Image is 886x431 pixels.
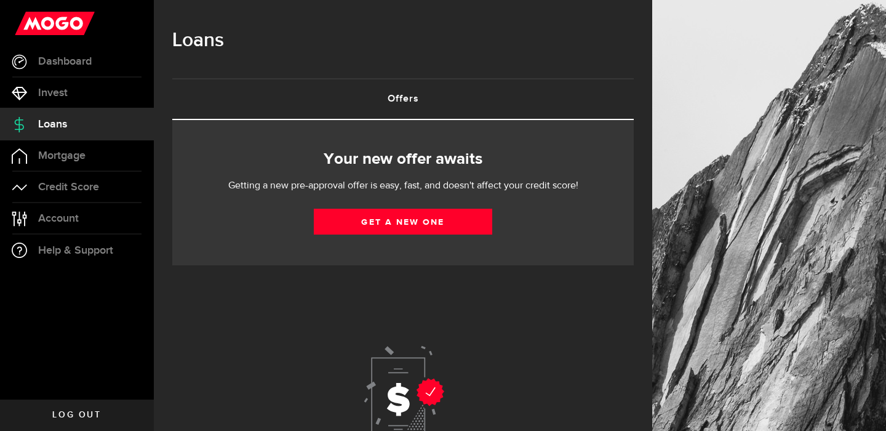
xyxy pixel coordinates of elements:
[314,209,492,235] a: Get a new one
[38,119,67,130] span: Loans
[38,150,86,161] span: Mortgage
[834,379,886,431] iframe: LiveChat chat widget
[191,147,615,172] h2: Your new offer awaits
[38,87,68,99] span: Invest
[172,79,634,119] a: Offers
[38,213,79,224] span: Account
[172,25,634,57] h1: Loans
[172,78,634,120] ul: Tabs Navigation
[191,179,615,193] p: Getting a new pre-approval offer is easy, fast, and doesn't affect your credit score!
[38,56,92,67] span: Dashboard
[38,245,113,256] span: Help & Support
[38,182,99,193] span: Credit Score
[52,411,101,419] span: Log out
